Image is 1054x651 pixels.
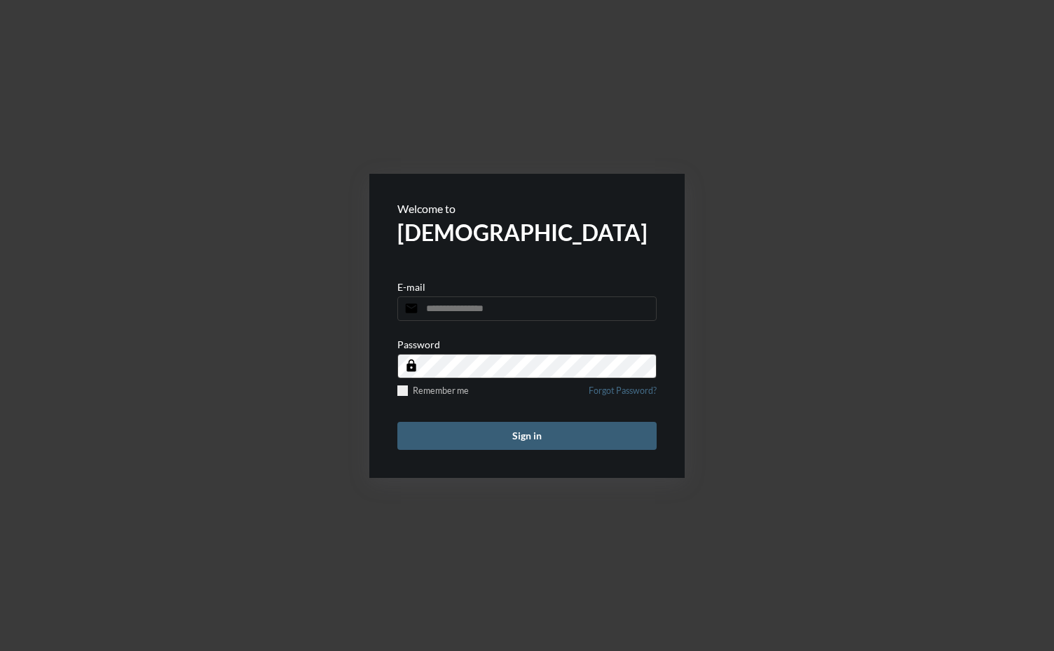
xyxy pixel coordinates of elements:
p: E-mail [397,281,425,293]
p: Password [397,338,440,350]
a: Forgot Password? [589,385,657,404]
p: Welcome to [397,202,657,215]
h2: [DEMOGRAPHIC_DATA] [397,219,657,246]
label: Remember me [397,385,469,396]
button: Sign in [397,422,657,450]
